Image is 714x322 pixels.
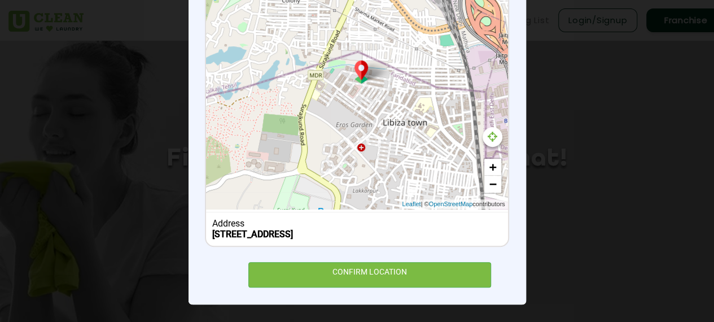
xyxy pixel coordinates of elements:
a: Zoom in [484,159,501,176]
a: Zoom out [484,176,501,193]
a: Leaflet [402,199,420,209]
b: [STREET_ADDRESS] [212,229,293,240]
div: Address [212,218,502,229]
div: CONFIRM LOCATION [248,262,492,288]
a: OpenStreetMap [428,199,472,209]
div: | © contributors [399,199,507,209]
